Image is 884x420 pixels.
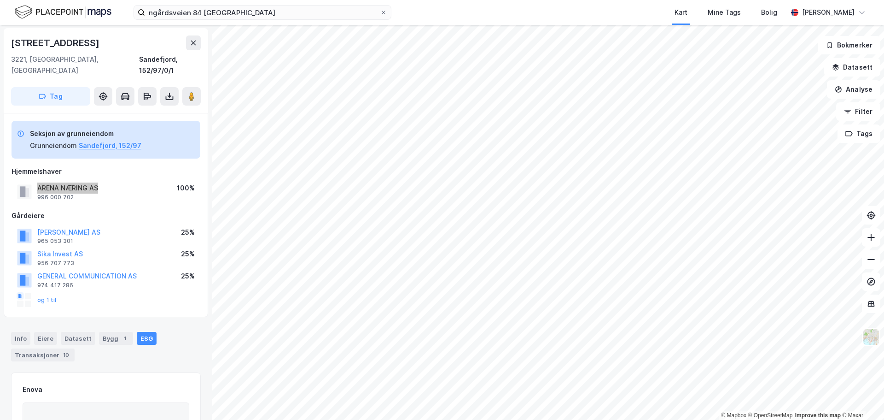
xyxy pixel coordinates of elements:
[61,332,95,345] div: Datasett
[137,332,157,345] div: ESG
[675,7,687,18] div: Kart
[37,282,73,289] div: 974 417 286
[30,128,141,139] div: Seksjon av grunneiendom
[824,58,880,77] button: Datasett
[862,328,880,346] img: Z
[177,183,195,194] div: 100%
[802,7,855,18] div: [PERSON_NAME]
[748,412,793,419] a: OpenStreetMap
[37,237,73,245] div: 965 053 301
[795,412,841,419] a: Improve this map
[145,6,380,19] input: Søk på adresse, matrikkel, gårdeiere, leietakere eller personer
[761,7,777,18] div: Bolig
[15,4,111,20] img: logo.f888ab2527a4732fd821a326f86c7f29.svg
[708,7,741,18] div: Mine Tags
[120,334,129,343] div: 1
[12,210,200,221] div: Gårdeiere
[181,227,195,238] div: 25%
[11,35,101,50] div: [STREET_ADDRESS]
[79,140,141,151] button: Sandefjord, 152/97
[721,412,746,419] a: Mapbox
[827,80,880,99] button: Analyse
[11,332,30,345] div: Info
[37,194,74,201] div: 996 000 702
[836,102,880,121] button: Filter
[139,54,201,76] div: Sandefjord, 152/97/0/1
[34,332,57,345] div: Eiere
[837,124,880,143] button: Tags
[838,376,884,420] iframe: Chat Widget
[818,36,880,54] button: Bokmerker
[11,54,139,76] div: 3221, [GEOGRAPHIC_DATA], [GEOGRAPHIC_DATA]
[30,140,77,151] div: Grunneiendom
[99,332,133,345] div: Bygg
[61,350,71,360] div: 10
[23,384,42,395] div: Enova
[37,260,74,267] div: 956 707 773
[181,248,195,260] div: 25%
[181,271,195,282] div: 25%
[11,87,90,106] button: Tag
[11,349,75,361] div: Transaksjoner
[12,166,200,177] div: Hjemmelshaver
